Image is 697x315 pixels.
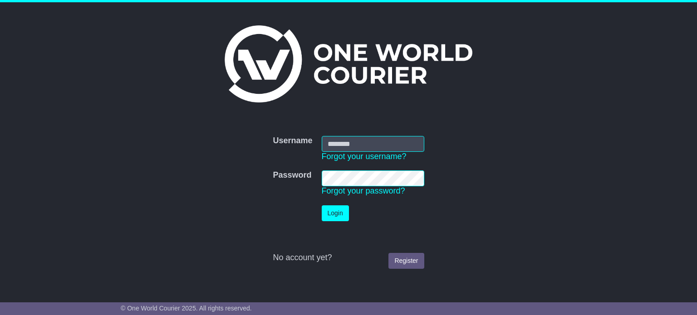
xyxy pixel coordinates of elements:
[273,170,311,180] label: Password
[273,253,424,263] div: No account yet?
[121,305,252,312] span: © One World Courier 2025. All rights reserved.
[322,186,405,195] a: Forgot your password?
[322,205,349,221] button: Login
[273,136,312,146] label: Username
[225,25,472,102] img: One World
[388,253,424,269] a: Register
[322,152,407,161] a: Forgot your username?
